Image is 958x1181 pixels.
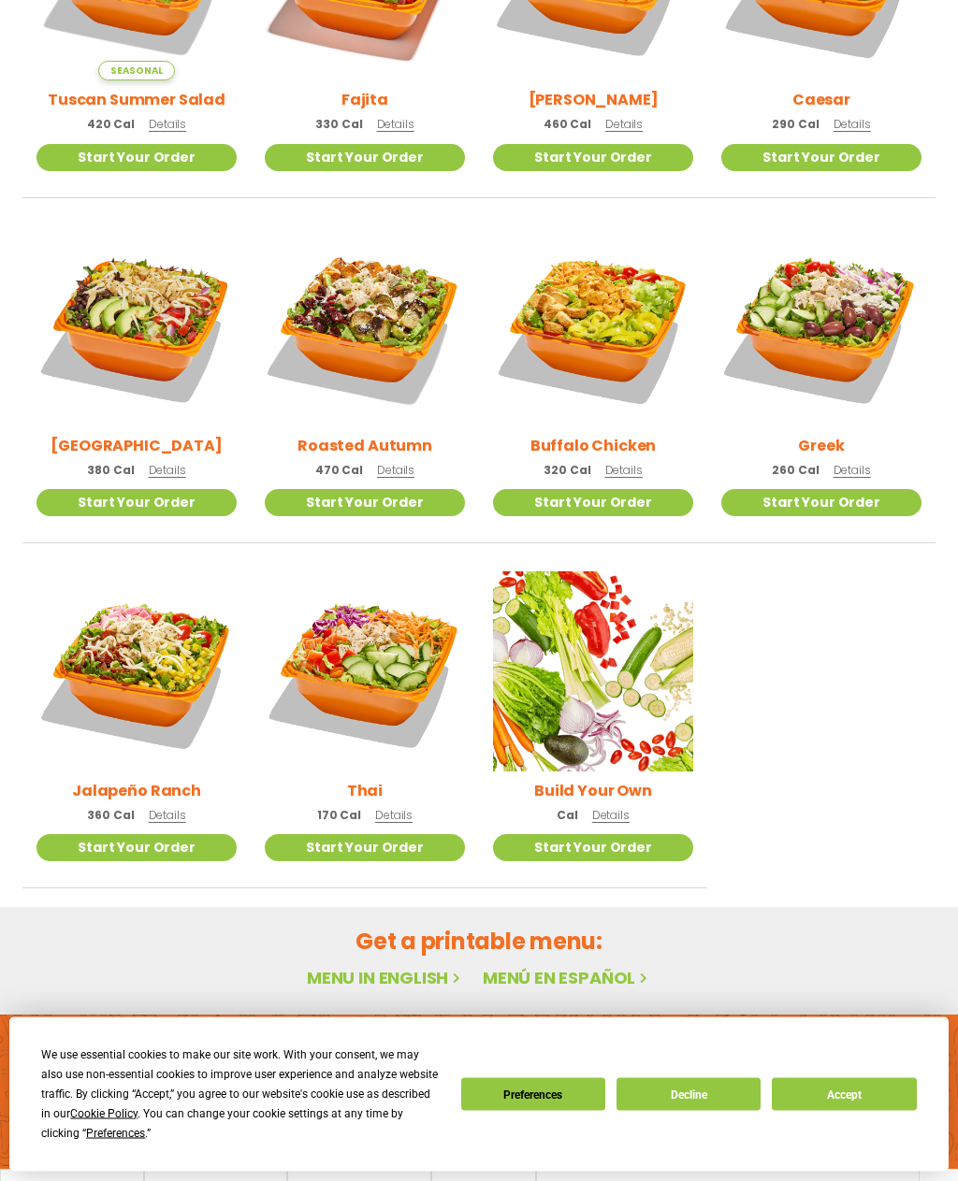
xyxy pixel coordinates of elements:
[530,435,657,458] h2: Buffalo Chicken
[375,808,413,824] span: Details
[341,89,388,112] h2: Fajita
[721,490,922,517] a: Start Your Order
[792,89,850,112] h2: Caesar
[98,62,174,81] span: Seasonal
[592,808,630,824] span: Details
[493,145,693,172] a: Start Your Order
[36,835,237,862] a: Start Your Order
[265,835,465,862] a: Start Your Order
[721,145,922,172] a: Start Your Order
[51,435,222,458] h2: [GEOGRAPHIC_DATA]
[36,572,237,772] img: Product photo for Jalapeño Ranch Salad
[798,435,844,458] h2: Greek
[87,117,135,134] span: 420 Cal
[315,463,363,480] span: 470 Cal
[483,967,651,990] a: Menú en español
[377,117,414,133] span: Details
[493,572,693,772] img: Product photo for Build Your Own
[265,145,465,172] a: Start Your Order
[149,463,186,479] span: Details
[461,1078,605,1111] button: Preferences
[605,117,643,133] span: Details
[834,117,871,133] span: Details
[721,227,922,427] img: Product photo for Greek Salad
[617,1078,761,1111] button: Decline
[36,227,237,427] img: Product photo for BBQ Ranch Salad
[149,117,186,133] span: Details
[72,780,201,803] h2: Jalapeño Ranch
[772,463,819,480] span: 260 Cal
[36,490,237,517] a: Start Your Order
[377,463,414,479] span: Details
[772,117,819,134] span: 290 Cal
[265,227,465,427] img: Product photo for Roasted Autumn Salad
[315,117,362,134] span: 330 Cal
[534,780,652,803] h2: Build Your Own
[22,926,936,958] h2: Get a printable menu:
[86,1127,145,1140] span: Preferences
[70,1107,138,1120] span: Cookie Policy
[605,463,643,479] span: Details
[544,463,590,480] span: 320 Cal
[347,780,383,803] h2: Thai
[772,1078,916,1111] button: Accept
[9,1017,949,1172] div: Cookie Consent Prompt
[48,89,225,112] h2: Tuscan Summer Salad
[317,808,361,825] span: 170 Cal
[149,808,186,824] span: Details
[544,117,591,134] span: 460 Cal
[265,490,465,517] a: Start Your Order
[493,490,693,517] a: Start Your Order
[529,89,659,112] h2: [PERSON_NAME]
[36,145,237,172] a: Start Your Order
[557,808,578,825] span: Cal
[41,1045,438,1144] div: We use essential cookies to make our site work. With your consent, we may also use non-essential ...
[265,572,465,772] img: Product photo for Thai Salad
[307,967,464,990] a: Menu in English
[834,463,871,479] span: Details
[87,808,134,825] span: 360 Cal
[87,463,134,480] span: 380 Cal
[493,835,693,862] a: Start Your Order
[493,227,693,427] img: Product photo for Buffalo Chicken Salad
[298,435,432,458] h2: Roasted Autumn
